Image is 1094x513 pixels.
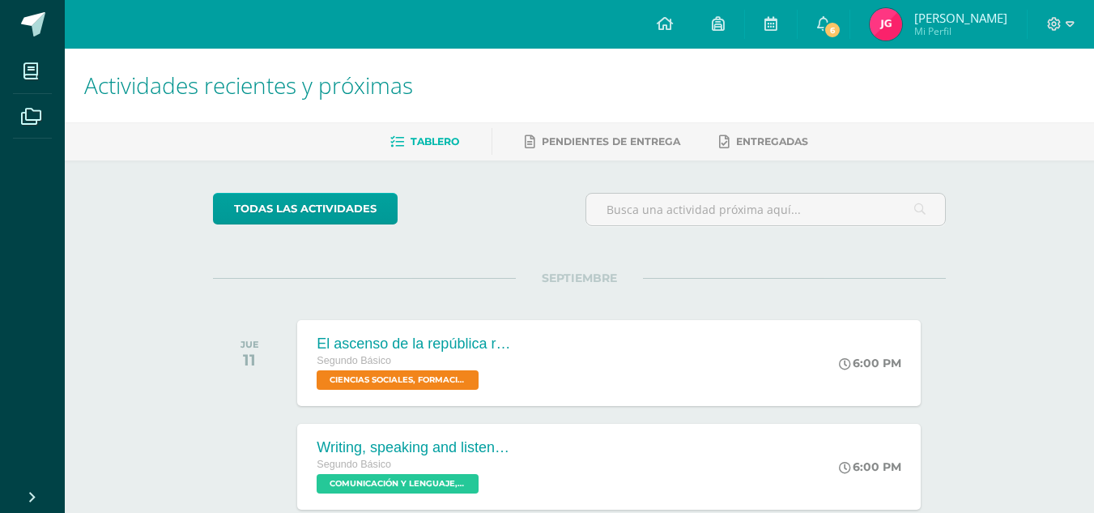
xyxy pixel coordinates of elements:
span: Segundo Básico [317,355,391,366]
span: [PERSON_NAME] [914,10,1007,26]
span: Pendientes de entrega [542,135,680,147]
div: 6:00 PM [839,356,901,370]
span: SEPTIEMBRE [516,271,643,285]
div: 6:00 PM [839,460,901,474]
a: todas las Actividades [213,193,398,224]
a: Pendientes de entrega [525,129,680,155]
span: CIENCIAS SOCIALES, FORMACIÓN CIUDADANA E INTERCULTURALIDAD 'Sección A' [317,370,479,390]
span: Tablero [411,135,459,147]
span: COMUNICACIÓN Y LENGUAJE, IDIOMA EXTRANJERO 'Sección A' [317,474,479,494]
div: JUE [241,339,259,350]
a: Entregadas [719,129,808,155]
div: El ascenso de la república romana [317,336,511,353]
span: Entregadas [736,135,808,147]
a: Tablero [390,129,459,155]
span: 6 [824,21,841,39]
img: ad473004637a0967333ac9e738f9cc2d.png [870,8,902,41]
div: Writing, speaking and listening. [317,439,511,456]
input: Busca una actividad próxima aquí... [586,194,945,225]
span: Mi Perfil [914,24,1007,38]
div: 11 [241,350,259,370]
span: Actividades recientes y próximas [84,70,413,100]
span: Segundo Básico [317,459,391,470]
